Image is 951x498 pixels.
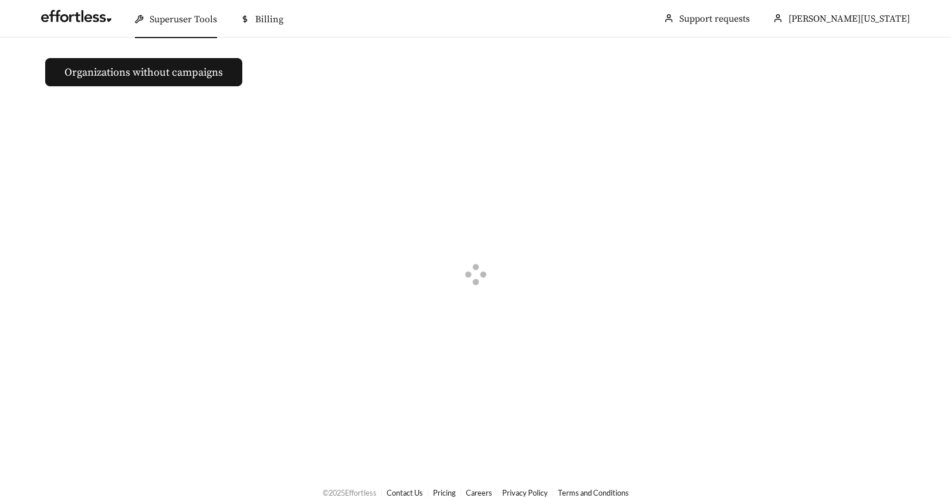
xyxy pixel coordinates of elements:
a: Pricing [433,488,456,497]
span: © 2025 Effortless [323,488,377,497]
a: Careers [466,488,492,497]
span: [PERSON_NAME][US_STATE] [788,13,910,25]
span: Organizations without campaigns [65,65,223,80]
span: Superuser Tools [150,13,217,25]
a: Contact Us [387,488,423,497]
button: Organizations without campaigns [45,58,242,86]
a: Support requests [679,13,750,25]
a: Terms and Conditions [558,488,629,497]
span: Billing [255,13,283,25]
a: Privacy Policy [502,488,548,497]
